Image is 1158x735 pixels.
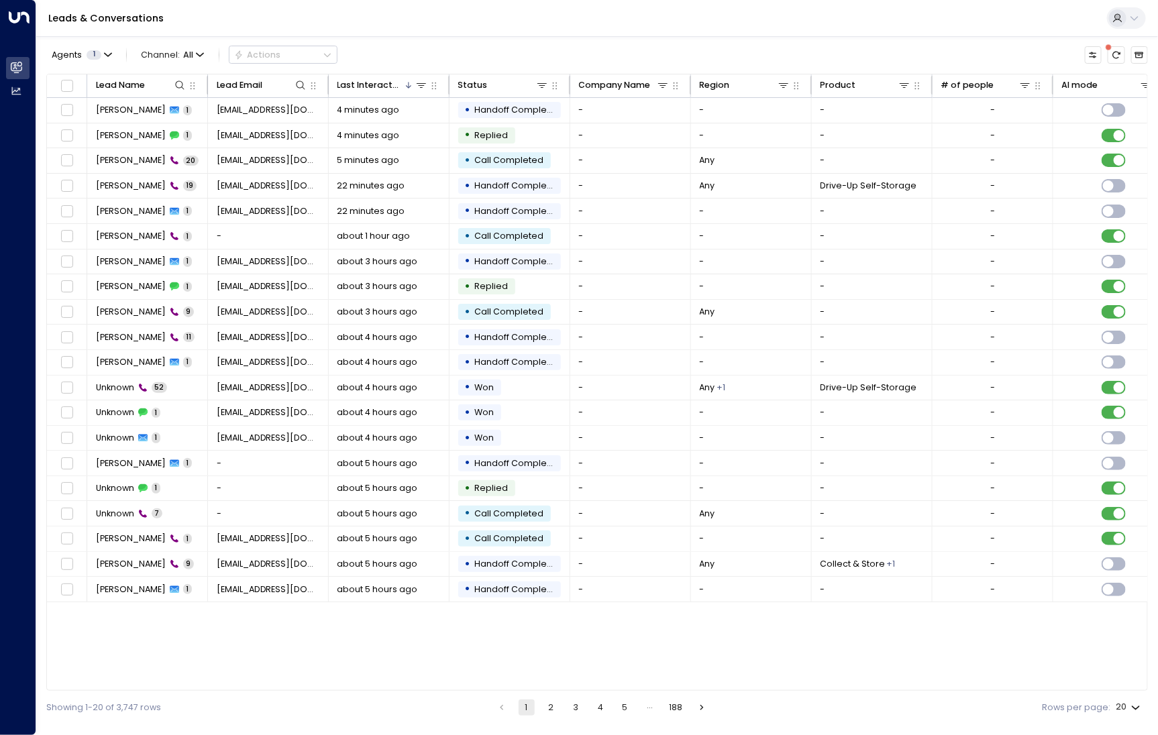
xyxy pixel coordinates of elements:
div: Drop & Store [887,558,896,570]
td: - [812,451,933,475]
span: Toggle select row [59,506,74,522]
button: Channel:All [136,46,209,63]
span: John Doe [96,457,166,469]
span: Toggle select row [59,304,74,320]
div: • [464,554,470,575]
span: Toggle select row [59,455,74,471]
span: 4 minutes ago [337,104,400,116]
button: Archived Leads [1131,46,1148,63]
span: milenabotsova@yahoo.co.uk [217,558,320,570]
span: Any [700,508,715,520]
span: Call Completed [474,154,543,166]
span: Any [700,306,715,318]
td: - [208,501,329,526]
span: Replied [474,482,508,494]
button: Go to page 5 [617,699,633,716]
td: - [570,476,691,501]
span: Drive-Up Self-Storage [821,382,917,394]
div: • [464,402,470,423]
div: - [990,558,995,570]
span: Won [474,382,494,393]
span: 22 minutes ago [337,205,405,217]
span: Toggle select row [59,431,74,446]
span: 19 [183,180,197,190]
td: - [570,300,691,325]
div: - [990,256,995,268]
span: Handoff Completed [474,356,562,367]
span: Toggle select row [59,153,74,168]
span: 1 [183,130,192,140]
span: romanfatima00@gmail.com [217,180,320,192]
td: - [812,148,933,173]
div: - [990,532,995,545]
span: about 5 hours ago [337,482,418,494]
td: - [691,350,812,375]
span: Call Completed [474,508,543,519]
div: • [464,125,470,146]
div: Lead Email [217,78,262,93]
td: - [812,577,933,602]
div: # of people [941,78,994,93]
div: - [990,457,995,469]
span: Hayley Corvin [96,256,166,268]
div: - [990,154,995,166]
div: Lead Email [217,78,308,93]
span: Handoff Completed [474,104,562,115]
span: Call Completed [474,230,543,241]
td: - [812,476,933,501]
div: - [990,180,995,192]
div: • [464,150,470,171]
td: - [812,325,933,349]
div: - [990,382,995,394]
span: 20 [183,156,199,166]
span: about 5 hours ago [337,558,418,570]
span: 1 [183,282,192,292]
span: Unknown [96,432,134,444]
span: 4 minutes ago [337,129,400,142]
div: AI mode [1062,78,1098,93]
span: Call Completed [474,306,543,317]
td: - [812,300,933,325]
span: Handoff Completed [474,205,562,217]
span: 1 [183,105,192,115]
td: - [812,98,933,123]
span: brewerianddavid@gmail.com [217,129,320,142]
span: Channel: [136,46,209,63]
button: Go to page 2 [543,699,559,716]
span: Muzammil Khan [96,180,166,192]
span: Toggle select row [59,405,74,420]
td: - [570,526,691,551]
div: • [464,226,470,247]
nav: pagination navigation [493,699,710,716]
span: about 5 hours ago [337,508,418,520]
td: - [812,426,933,451]
td: - [812,274,933,299]
div: - [990,406,995,418]
div: • [464,251,470,272]
span: Toggle select row [59,279,74,294]
span: Toggle select row [59,355,74,370]
td: - [208,451,329,475]
div: - [990,331,995,343]
td: - [812,224,933,249]
div: # of people [941,78,1033,93]
span: Unknown [96,508,134,520]
span: about 4 hours ago [337,331,418,343]
span: Collect & Store [821,558,886,570]
span: brewerianddavid@gmail.com [217,154,320,166]
label: Rows per page: [1043,701,1111,714]
td: - [570,98,691,123]
td: - [570,426,691,451]
span: Muzammil Khan [96,205,166,217]
div: • [464,302,470,323]
span: about 4 hours ago [337,432,418,444]
div: Status [458,78,549,93]
td: - [570,577,691,602]
td: - [570,199,691,223]
span: All [183,50,193,60]
div: - [990,356,995,368]
div: • [464,503,470,524]
span: about 1 hour ago [337,230,411,242]
div: 20 [1116,698,1143,716]
button: Go to page 4 [592,699,609,716]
